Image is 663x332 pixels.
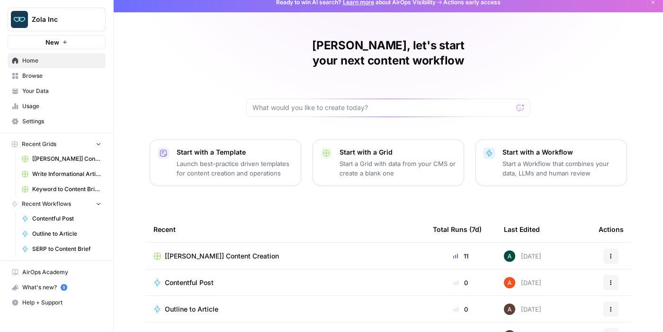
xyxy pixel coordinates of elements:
[8,265,106,280] a: AirOps Academy
[32,155,101,163] span: [[PERSON_NAME]] Content Creation
[599,216,624,242] div: Actions
[22,56,101,65] span: Home
[165,278,214,287] span: Contentful Post
[433,278,489,287] div: 0
[504,216,540,242] div: Last Edited
[22,102,101,111] span: Usage
[313,139,464,186] button: Start with a GridStart a Grid with data from your CMS or create a blank one
[22,200,71,208] span: Recent Workflows
[504,250,515,262] img: x28h0pf1jclx46c79zujfygasfaj
[504,277,541,288] div: [DATE]
[502,148,619,157] p: Start with a Workflow
[22,117,101,126] span: Settings
[8,35,106,49] button: New
[8,83,106,99] a: Your Data
[18,211,106,226] a: Contentful Post
[433,216,482,242] div: Total Runs (7d)
[8,99,106,114] a: Usage
[165,304,218,314] span: Outline to Article
[8,280,106,295] button: What's new? 5
[32,15,89,24] span: Zola Inc
[150,139,301,186] button: Start with a TemplateLaunch best-practice driven templates for content creation and operations
[22,298,101,307] span: Help + Support
[22,87,101,95] span: Your Data
[165,251,279,261] span: [[PERSON_NAME]] Content Creation
[22,72,101,80] span: Browse
[8,8,106,31] button: Workspace: Zola Inc
[11,11,28,28] img: Zola Inc Logo
[8,137,106,151] button: Recent Grids
[252,103,513,112] input: What would you like to create today?
[61,284,67,291] a: 5
[8,53,106,68] a: Home
[504,277,515,288] img: cje7zb9ux0f2nqyv5qqgv3u0jxek
[63,285,65,290] text: 5
[8,114,106,129] a: Settings
[504,250,541,262] div: [DATE]
[153,278,418,287] a: Contentful Post
[8,295,106,310] button: Help + Support
[153,216,418,242] div: Recent
[32,245,101,253] span: SERP to Content Brief
[32,170,101,178] span: Write Informational Article
[18,166,106,182] a: Write Informational Article
[246,38,530,68] h1: [PERSON_NAME], let's start your next content workflow
[475,139,627,186] button: Start with a WorkflowStart a Workflow that combines your data, LLMs and human review
[45,37,59,47] span: New
[504,304,541,315] div: [DATE]
[153,251,418,261] a: [[PERSON_NAME]] Content Creation
[153,304,418,314] a: Outline to Article
[32,230,101,238] span: Outline to Article
[32,214,101,223] span: Contentful Post
[177,148,293,157] p: Start with a Template
[433,251,489,261] div: 11
[8,197,106,211] button: Recent Workflows
[177,159,293,178] p: Launch best-practice driven templates for content creation and operations
[8,68,106,83] a: Browse
[340,148,456,157] p: Start with a Grid
[18,182,106,197] a: Keyword to Content Brief Grid
[18,226,106,241] a: Outline to Article
[22,268,101,277] span: AirOps Academy
[18,241,106,257] a: SERP to Content Brief
[22,140,56,148] span: Recent Grids
[18,151,106,166] a: [[PERSON_NAME]] Content Creation
[32,185,101,194] span: Keyword to Content Brief Grid
[433,304,489,314] div: 0
[504,304,515,315] img: wtbmvrjo3qvncyiyitl6zoukl9gz
[340,159,456,178] p: Start a Grid with data from your CMS or create a blank one
[502,159,619,178] p: Start a Workflow that combines your data, LLMs and human review
[8,280,105,295] div: What's new?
